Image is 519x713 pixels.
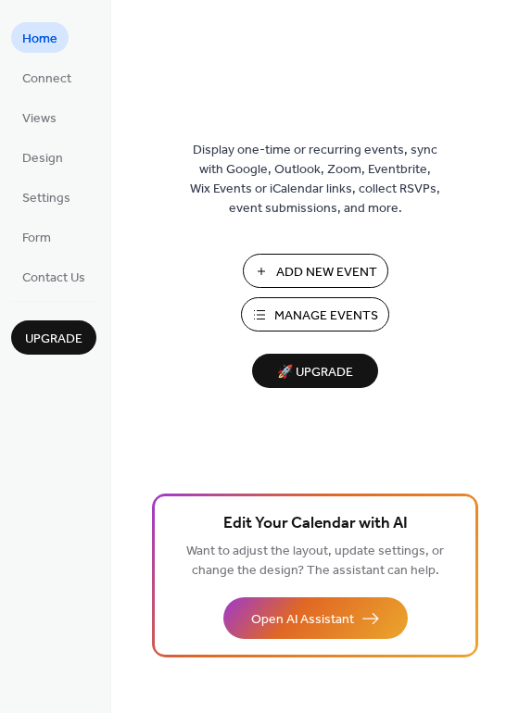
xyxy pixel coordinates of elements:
[223,597,408,639] button: Open AI Assistant
[22,149,63,169] span: Design
[22,69,71,89] span: Connect
[11,261,96,292] a: Contact Us
[251,610,354,630] span: Open AI Assistant
[223,511,408,537] span: Edit Your Calendar with AI
[263,360,367,385] span: 🚀 Upgrade
[186,539,444,583] span: Want to adjust the layout, update settings, or change the design? The assistant can help.
[22,30,57,49] span: Home
[25,330,82,349] span: Upgrade
[22,269,85,288] span: Contact Us
[11,102,68,132] a: Views
[243,254,388,288] button: Add New Event
[22,189,70,208] span: Settings
[11,142,74,172] a: Design
[274,306,378,326] span: Manage Events
[190,141,440,219] span: Display one-time or recurring events, sync with Google, Outlook, Zoom, Eventbrite, Wix Events or ...
[22,229,51,248] span: Form
[22,109,57,129] span: Views
[11,22,69,53] a: Home
[11,181,82,212] a: Settings
[241,297,389,331] button: Manage Events
[11,320,96,355] button: Upgrade
[252,354,378,388] button: 🚀 Upgrade
[11,62,82,93] a: Connect
[11,221,62,252] a: Form
[276,263,377,282] span: Add New Event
